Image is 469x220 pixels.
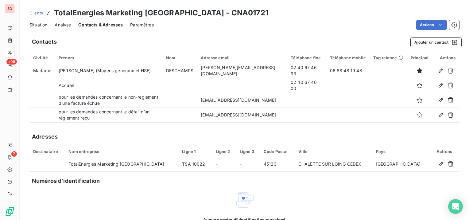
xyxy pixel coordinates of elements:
[33,55,51,60] div: Civilité
[216,149,232,154] div: Ligne 2
[29,63,55,78] td: Madame
[212,157,236,172] td: -
[65,157,178,172] td: TotalEnergies Marketing [GEOGRAPHIC_DATA]
[78,22,123,28] span: Contacts & Adresses
[166,55,193,60] div: Nom
[55,78,162,93] td: Accueil
[236,157,260,172] td: -
[55,108,162,122] td: pour les demandes concernant le détail d’un règlement reçu
[54,7,268,18] h3: TotalEnergies Marketing [GEOGRAPHIC_DATA] - CNA01721
[162,63,197,78] td: DESCHAMPS
[55,22,71,28] span: Analyse
[29,22,47,28] span: Situation
[197,108,287,122] td: [EMAIL_ADDRESS][DOMAIN_NAME]
[410,37,462,47] button: Ajouter un contact
[5,206,15,216] img: Logo LeanPay
[55,93,162,108] td: pour les demandes concernant le non-règlement d’une facture échue
[55,63,162,78] td: [PERSON_NAME] (Moyens généraux et HSE)
[416,20,447,30] button: Actions
[6,59,17,65] span: +99
[197,93,287,108] td: [EMAIL_ADDRESS][DOMAIN_NAME]
[436,55,455,60] div: Actions
[373,55,403,60] div: Tag relance
[32,132,58,141] h5: Adresses
[32,177,100,185] h5: Numéros d’identification
[32,37,57,46] h5: Contacts
[376,149,426,154] div: Pays
[5,4,15,14] div: SO
[29,10,43,16] a: Clients
[11,151,17,157] span: 7
[295,157,372,172] td: CHALETTE SUR LOING CEDEX
[298,149,369,154] div: Ville
[330,55,366,60] div: Téléphone mobile
[260,157,295,172] td: 45123
[130,22,154,28] span: Paramètres
[59,55,159,60] div: Prénom
[448,199,463,214] div: Open Intercom Messenger
[182,149,208,154] div: Ligne 1
[326,63,370,78] td: 06 88 48 19 48
[433,149,455,154] div: Actions
[372,157,430,172] td: [GEOGRAPHIC_DATA]
[197,63,287,78] td: [PERSON_NAME][EMAIL_ADDRESS][DOMAIN_NAME]
[178,157,212,172] td: TSA 10022
[234,190,254,210] img: Empty state
[287,78,326,93] td: 02 40 67 46 00
[240,149,256,154] div: Ligne 3
[287,63,326,78] td: 02 40 67 46 93
[33,149,61,154] div: Destinataire
[29,10,43,15] span: Clients
[264,149,291,154] div: Code Postal
[68,149,175,154] div: Nom entreprise
[411,55,428,60] div: Principal
[291,55,323,60] div: Téléphone fixe
[201,55,283,60] div: Adresse email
